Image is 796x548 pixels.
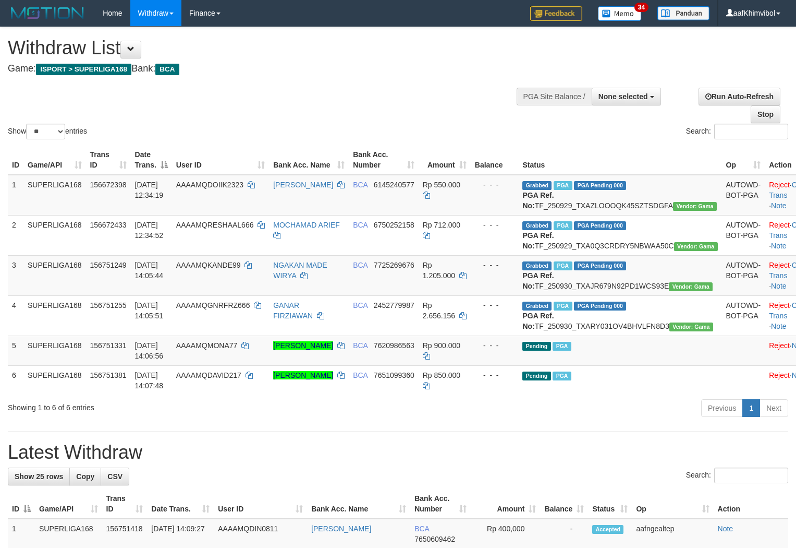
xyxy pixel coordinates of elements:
th: Amount: activate to sort column ascending [471,489,540,519]
th: Op: activate to sort column ascending [722,145,765,175]
th: Game/API: activate to sort column ascending [23,145,86,175]
span: AAAAMQKANDE99 [176,261,241,269]
a: Run Auto-Refresh [699,88,780,105]
td: 5 [8,336,23,365]
b: PGA Ref. No: [522,271,554,290]
span: 156751381 [90,371,127,379]
img: MOTION_logo.png [8,5,87,21]
b: PGA Ref. No: [522,191,554,210]
td: 2 [8,215,23,255]
th: User ID: activate to sort column ascending [214,489,307,519]
a: GANAR FIRZIAWAN [273,301,313,320]
span: 156751255 [90,301,127,309]
span: PGA Pending [574,221,626,230]
a: Note [771,322,787,330]
span: Vendor URL: https://trx31.1velocity.biz [673,202,717,211]
button: None selected [592,88,661,105]
span: Grabbed [522,261,552,270]
th: User ID: activate to sort column ascending [172,145,269,175]
span: PGA Pending [574,302,626,311]
th: Date Trans.: activate to sort column descending [131,145,172,175]
span: Copy 6750252158 to clipboard [374,221,414,229]
span: AAAAMQDOIIK2323 [176,181,243,189]
a: Note [771,201,787,210]
a: Reject [769,221,790,229]
span: Show 25 rows [15,472,63,481]
div: - - - [475,220,515,230]
div: PGA Site Balance / [517,88,592,105]
span: Rp 1.205.000 [423,261,455,280]
td: AUTOWD-BOT-PGA [722,175,765,216]
div: - - - [475,370,515,380]
span: Copy 6145240577 to clipboard [374,181,414,189]
td: SUPERLIGA168 [23,215,86,255]
a: 1 [742,399,760,417]
div: - - - [475,260,515,270]
td: SUPERLIGA168 [23,295,86,336]
b: PGA Ref. No: [522,231,554,250]
td: SUPERLIGA168 [23,365,86,395]
b: PGA Ref. No: [522,312,554,330]
label: Search: [686,468,788,483]
span: [DATE] 14:07:48 [135,371,164,390]
a: MOCHAMAD ARIEF [273,221,340,229]
td: SUPERLIGA168 [23,255,86,295]
a: NGAKAN MADE WIRYA [273,261,327,280]
td: TF_250930_TXARY031OV4BHVLFN8D3 [518,295,721,336]
span: Vendor URL: https://trx31.1velocity.biz [669,323,713,331]
span: Vendor URL: https://trx31.1velocity.biz [669,282,713,291]
span: Pending [522,342,550,351]
img: panduan.png [657,6,709,20]
span: [DATE] 14:05:44 [135,261,164,280]
span: BCA [353,371,368,379]
span: Grabbed [522,181,552,190]
a: [PERSON_NAME] [311,525,371,533]
span: Copy 7620986563 to clipboard [374,341,414,350]
span: Marked by aafsoycanthlai [554,221,572,230]
span: ISPORT > SUPERLIGA168 [36,64,131,75]
td: AUTOWD-BOT-PGA [722,295,765,336]
a: Reject [769,181,790,189]
th: Trans ID: activate to sort column ascending [86,145,131,175]
span: Pending [522,372,550,380]
span: BCA [353,301,368,309]
a: Copy [69,468,101,485]
span: 156751331 [90,341,127,350]
span: AAAAMQDAVID217 [176,371,241,379]
span: Rp 2.656.156 [423,301,455,320]
div: - - - [475,340,515,351]
div: - - - [475,300,515,311]
span: BCA [155,64,179,75]
a: Note [718,525,733,533]
span: Copy 7651099360 to clipboard [374,371,414,379]
span: [DATE] 14:05:51 [135,301,164,320]
a: Note [771,282,787,290]
span: BCA [353,341,368,350]
th: Trans ID: activate to sort column ascending [102,489,148,519]
span: AAAAMQMONA77 [176,341,237,350]
span: Marked by aafsoycanthlai [554,181,572,190]
td: AUTOWD-BOT-PGA [722,215,765,255]
span: AAAAMQGNRFRZ666 [176,301,250,309]
td: 6 [8,365,23,395]
span: Rp 712.000 [423,221,460,229]
img: Feedback.jpg [530,6,582,21]
span: None selected [598,92,648,101]
a: Reject [769,301,790,309]
td: SUPERLIGA168 [23,336,86,365]
th: Balance [471,145,519,175]
span: Copy 2452779987 to clipboard [374,301,414,309]
span: Copy 7650609462 to clipboard [414,535,455,543]
td: AUTOWD-BOT-PGA [722,255,765,295]
span: Grabbed [522,221,552,230]
span: Copy [76,472,94,481]
h4: Game: Bank: [8,64,520,74]
span: CSV [107,472,123,481]
th: Game/API: activate to sort column ascending [35,489,102,519]
td: 4 [8,295,23,336]
a: Reject [769,341,790,350]
span: Rp 900.000 [423,341,460,350]
th: Bank Acc. Number: activate to sort column ascending [410,489,471,519]
span: Vendor URL: https://trx31.1velocity.biz [674,242,718,251]
th: Status [518,145,721,175]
